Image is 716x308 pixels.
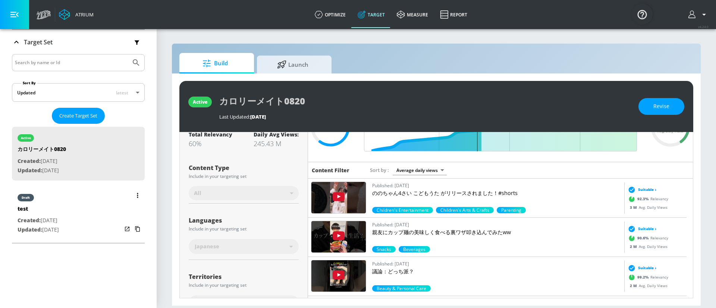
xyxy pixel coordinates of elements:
div: Relevancy [626,232,668,243]
a: optimize [309,1,352,28]
span: Revise [653,102,669,111]
a: Atrium [59,9,94,20]
div: Include in your targeting set [189,283,299,287]
span: Build [187,54,244,72]
div: Suitable › [626,225,656,232]
span: Created: [18,157,41,164]
div: Include in your targeting set [189,174,299,179]
button: Copy Targeting Set Link [132,224,143,234]
div: active [193,99,207,105]
div: 50.0% [497,207,526,213]
p: [DATE] [18,225,59,235]
div: Target Set [12,30,145,54]
span: Create Target Set [59,111,97,120]
span: Created: [18,217,41,224]
div: 70.3% [399,246,430,252]
div: Include in your targeting set [189,227,299,231]
div: Languages [189,217,299,223]
span: 3 M [630,204,639,210]
div: activeカロリーメイト0820Created:[DATE]Updated:[DATE] [12,127,145,180]
p: Published: [DATE] [372,221,621,229]
span: Updated: [18,226,42,233]
p: 親友にカップ麺の美味しく食べる裏ワザ叩き込んでみたww [372,229,621,236]
p: 議論：どっち派？ [372,268,621,275]
button: Open in new window [122,224,132,234]
span: Japanese [195,243,219,250]
span: 2 M [630,243,639,249]
a: Target [352,1,391,28]
span: Children's Arts & Crafts [436,207,494,213]
button: Revise [638,98,684,115]
div: Daily Avg Views: [254,131,299,138]
div: 99.2% [372,285,431,292]
p: [DATE] [18,157,66,166]
h6: Content Filter [312,167,349,174]
div: Relevancy [626,193,668,204]
span: [DATE] [250,113,266,120]
div: Avg. Daily Views [626,204,668,210]
span: Updated: [18,167,42,174]
div: Avg. Daily Views [626,283,668,288]
span: 90.6 % [637,235,650,241]
div: Territories [189,274,299,280]
span: Suitable › [638,226,656,232]
span: v 4.24.0 [698,25,709,29]
div: draft [22,196,30,199]
span: Suitable › [638,265,656,271]
a: Published: [DATE]議論：どっち派？ [372,260,621,285]
label: Sort By [21,81,37,85]
p: ののちゃん4さい こどもうた がリリースされました！#shorts [372,189,621,197]
img: 1k7L5uHmN-0 [311,221,366,252]
span: 99.2 % [637,274,650,280]
p: Published: [DATE] [372,260,621,268]
span: 2 M [630,283,639,288]
img: -k9Y3wcCX5Y [311,260,366,292]
a: Report [434,1,473,28]
div: drafttestCreated:[DATE]Updated:[DATE] [12,186,145,240]
div: Last Updated: [219,113,631,120]
div: 90.6% [372,246,396,252]
div: Suitable › [626,264,656,271]
span: Snacks [372,246,396,252]
div: 60% [189,139,232,148]
span: Sort by [370,167,389,173]
span: Children's Entertainment [372,207,433,213]
div: 245.43 M [254,139,299,148]
div: Avg. Daily Views [626,243,668,249]
p: Published: [DATE] [372,182,621,189]
span: Beverages [399,246,430,252]
span: All [194,189,201,197]
span: Avg. Daily Views [658,129,684,133]
div: Target Set [12,54,145,243]
a: Published: [DATE]ののちゃん4さい こどもうた がリリースされました！#shorts [372,182,621,207]
div: Content Type [189,165,299,171]
nav: list of Target Set [12,124,145,243]
div: Japanese [189,239,299,254]
div: Atrium [72,11,94,18]
p: Target Set [24,38,53,46]
img: B0gsK37GmvI [311,182,366,213]
div: test [18,205,59,216]
div: Updated [17,89,35,96]
span: Parenting [497,207,526,213]
span: Beauty & Personal Care [372,285,431,292]
div: Total Relevancy [189,131,232,138]
button: Open Resource Center [632,4,653,25]
span: latest [116,89,128,96]
p: [DATE] [18,216,59,225]
span: Suitable › [638,187,656,192]
div: active [21,136,31,140]
a: measure [391,1,434,28]
div: カロリーメイト0820 [18,145,66,157]
div: Average daily views [393,165,447,175]
div: 92.3% [372,207,433,213]
div: Suitable › [626,186,656,193]
a: Published: [DATE]親友にカップ麺の美味しく食べる裏ワザ叩き込んでみたww [372,221,621,246]
button: Create Target Set [52,108,105,124]
div: 50.0% [436,207,494,213]
input: Final Threshold [360,103,641,151]
input: Search by name or Id [15,58,128,67]
span: 92.3 % [637,196,650,202]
